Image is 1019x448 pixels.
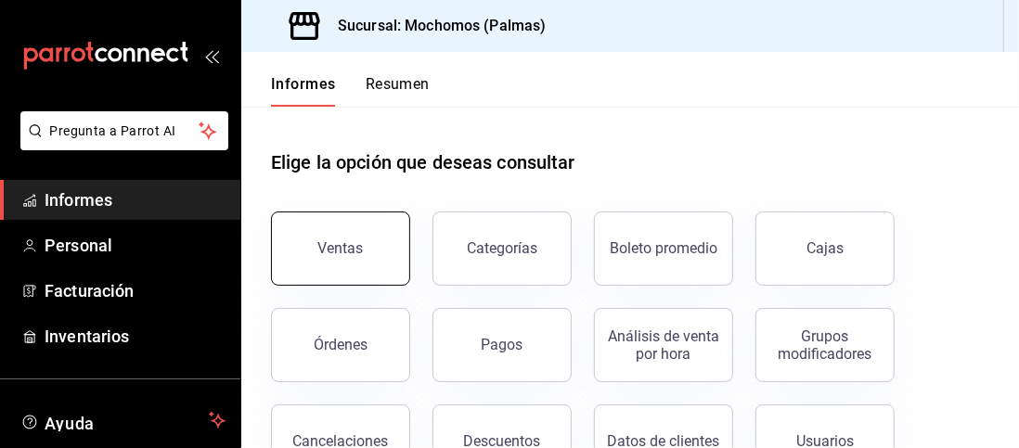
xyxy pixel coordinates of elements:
[482,336,523,353] font: Pagos
[50,123,176,138] font: Pregunta a Parrot AI
[45,281,134,301] font: Facturación
[271,308,410,382] button: Órdenes
[271,75,336,93] font: Informes
[20,111,228,150] button: Pregunta a Parrot AI
[314,336,368,353] font: Órdenes
[755,211,895,286] button: Cajas
[806,239,844,257] font: Cajas
[45,190,112,210] font: Informes
[318,239,364,257] font: Ventas
[755,308,895,382] button: Grupos modificadores
[45,414,95,433] font: Ayuda
[271,211,410,286] button: Ventas
[271,74,430,107] div: pestañas de navegación
[608,327,719,363] font: Análisis de venta por hora
[432,211,572,286] button: Categorías
[432,308,572,382] button: Pagos
[594,211,733,286] button: Boleto promedio
[204,48,219,63] button: abrir_cajón_menú
[366,75,430,93] font: Resumen
[610,239,717,257] font: Boleto promedio
[779,327,872,363] font: Grupos modificadores
[467,239,537,257] font: Categorías
[338,17,547,34] font: Sucursal: Mochomos (Palmas)
[13,134,228,154] a: Pregunta a Parrot AI
[594,308,733,382] button: Análisis de venta por hora
[45,236,112,255] font: Personal
[271,151,575,173] font: Elige la opción que deseas consultar
[45,326,129,346] font: Inventarios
